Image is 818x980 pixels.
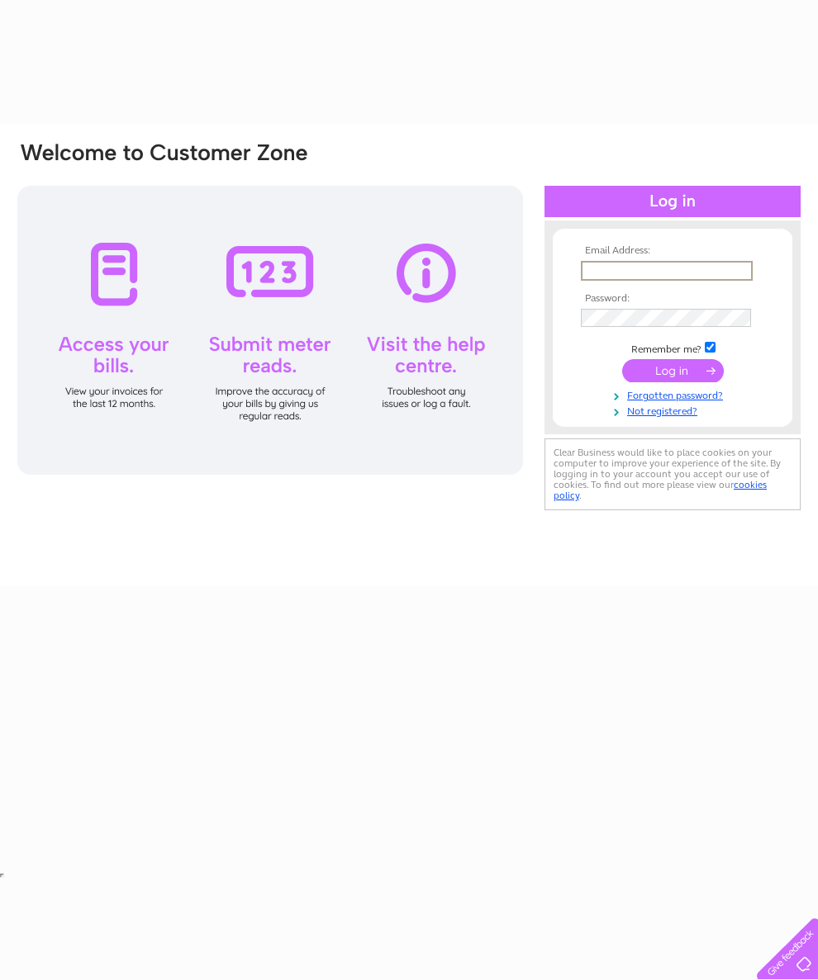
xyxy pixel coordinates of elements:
th: Email Address: [577,245,768,257]
td: Remember me? [577,339,768,356]
a: cookies policy [554,479,767,501]
a: Not registered? [581,402,768,418]
div: Clear Business would like to place cookies on your computer to improve your experience of the sit... [545,438,801,510]
input: Submit [622,359,724,382]
th: Password: [577,293,768,305]
a: Forgotten password? [581,386,768,402]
